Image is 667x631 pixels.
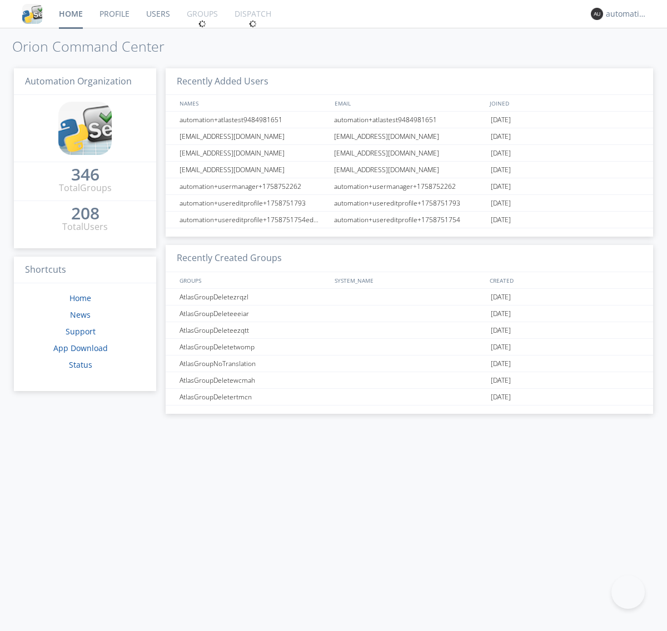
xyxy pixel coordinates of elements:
div: [EMAIL_ADDRESS][DOMAIN_NAME] [177,162,331,178]
h3: Recently Created Groups [166,245,653,272]
span: Automation Organization [25,75,132,87]
a: automation+atlastest9484981651automation+atlastest9484981651[DATE] [166,112,653,128]
span: [DATE] [491,162,511,178]
div: CREATED [487,272,643,288]
a: 208 [71,208,99,221]
div: EMAIL [332,95,487,111]
div: AtlasGroupNoTranslation [177,355,331,372]
div: SYSTEM_NAME [332,272,487,288]
a: [EMAIL_ADDRESS][DOMAIN_NAME][EMAIL_ADDRESS][DOMAIN_NAME][DATE] [166,128,653,145]
a: AtlasGroupDeletezrqzl[DATE] [166,289,653,306]
div: [EMAIL_ADDRESS][DOMAIN_NAME] [177,145,331,161]
div: AtlasGroupDeletetwomp [177,339,331,355]
div: [EMAIL_ADDRESS][DOMAIN_NAME] [331,145,488,161]
div: AtlasGroupDeletertmcn [177,389,331,405]
div: automation+atlas0004 [606,8,648,19]
div: automation+usermanager+1758752262 [331,178,488,194]
iframe: Toggle Customer Support [611,575,645,609]
h3: Recently Added Users [166,68,653,96]
span: [DATE] [491,128,511,145]
a: [EMAIL_ADDRESS][DOMAIN_NAME][EMAIL_ADDRESS][DOMAIN_NAME][DATE] [166,145,653,162]
div: NAMES [177,95,329,111]
a: Support [66,326,96,337]
div: Total Users [62,221,108,233]
a: AtlasGroupDeleteeeiar[DATE] [166,306,653,322]
div: AtlasGroupDeleteeeiar [177,306,331,322]
div: automation+usereditprofile+1758751754editedautomation+usereditprofile+1758751754 [177,212,331,228]
span: [DATE] [491,372,511,389]
div: Total Groups [59,182,112,194]
a: AtlasGroupDeletertmcn[DATE] [166,389,653,405]
span: [DATE] [491,178,511,195]
h3: Shortcuts [14,257,156,284]
img: 373638.png [591,8,603,20]
div: automation+usereditprofile+1758751793 [177,195,331,211]
div: automation+atlastest9484981651 [331,112,488,128]
div: 208 [71,208,99,219]
a: 346 [71,169,99,182]
a: Status [69,359,92,370]
span: [DATE] [491,195,511,212]
a: AtlasGroupDeletewcmah[DATE] [166,372,653,389]
a: App Download [53,343,108,353]
div: AtlasGroupDeletewcmah [177,372,331,388]
div: automation+usermanager+1758752262 [177,178,331,194]
a: AtlasGroupNoTranslation[DATE] [166,355,653,372]
a: [EMAIL_ADDRESS][DOMAIN_NAME][EMAIL_ADDRESS][DOMAIN_NAME][DATE] [166,162,653,178]
span: [DATE] [491,322,511,339]
span: [DATE] [491,212,511,228]
a: automation+usereditprofile+1758751754editedautomation+usereditprofile+1758751754automation+usered... [166,212,653,228]
img: cddb5a64eb264b2086981ab96f4c1ba7 [58,102,112,155]
a: Home [69,293,91,303]
span: [DATE] [491,112,511,128]
div: GROUPS [177,272,329,288]
span: [DATE] [491,339,511,355]
span: [DATE] [491,306,511,322]
a: automation+usereditprofile+1758751793automation+usereditprofile+1758751793[DATE] [166,195,653,212]
img: spin.svg [198,20,206,28]
div: [EMAIL_ADDRESS][DOMAIN_NAME] [177,128,331,144]
div: [EMAIL_ADDRESS][DOMAIN_NAME] [331,128,488,144]
div: automation+atlastest9484981651 [177,112,331,128]
div: 346 [71,169,99,180]
div: AtlasGroupDeleteezqtt [177,322,331,338]
img: spin.svg [249,20,257,28]
span: [DATE] [491,355,511,372]
span: [DATE] [491,145,511,162]
span: [DATE] [491,289,511,306]
span: [DATE] [491,389,511,405]
div: JOINED [487,95,643,111]
div: AtlasGroupDeletezrqzl [177,289,331,305]
a: AtlasGroupDeleteezqtt[DATE] [166,322,653,339]
a: News [70,309,91,320]
div: [EMAIL_ADDRESS][DOMAIN_NAME] [331,162,488,178]
a: AtlasGroupDeletetwomp[DATE] [166,339,653,355]
div: automation+usereditprofile+1758751754 [331,212,488,228]
div: automation+usereditprofile+1758751793 [331,195,488,211]
img: cddb5a64eb264b2086981ab96f4c1ba7 [22,4,42,24]
a: automation+usermanager+1758752262automation+usermanager+1758752262[DATE] [166,178,653,195]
